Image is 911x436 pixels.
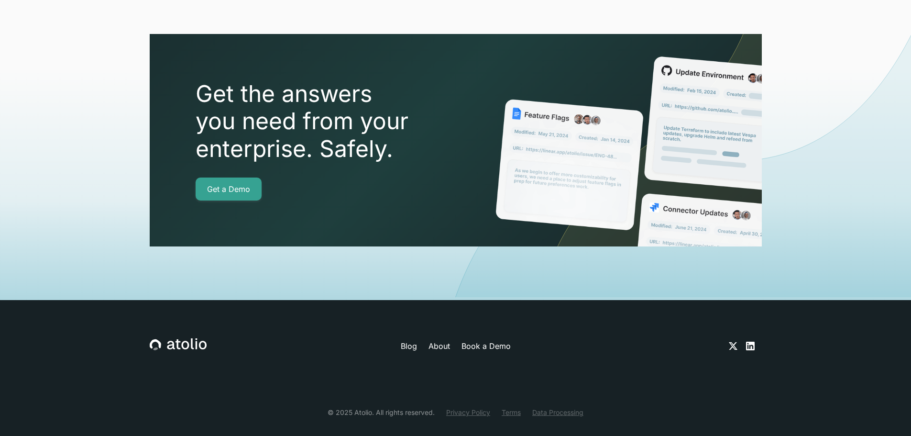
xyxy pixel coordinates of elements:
[446,407,490,417] a: Privacy Policy
[196,80,463,163] h2: Get the answers you need from your enterprise. Safely.
[461,340,511,352] a: Book a Demo
[328,407,435,417] div: © 2025 Atolio. All rights reserved.
[196,178,262,201] a: Get a Demo
[428,340,450,352] a: About
[401,340,417,352] a: Blog
[532,407,583,417] a: Data Processing
[502,407,521,417] a: Terms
